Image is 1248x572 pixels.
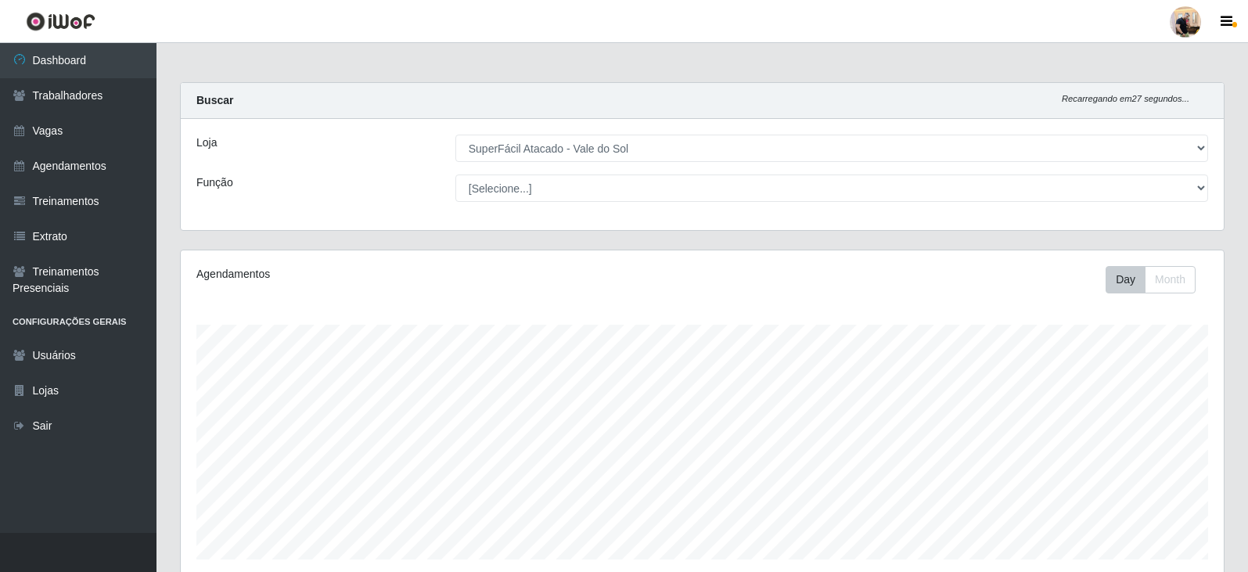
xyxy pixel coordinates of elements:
button: Day [1106,266,1145,293]
i: Recarregando em 27 segundos... [1062,94,1189,103]
button: Month [1145,266,1196,293]
div: Agendamentos [196,266,604,282]
label: Função [196,174,233,191]
div: Toolbar with button groups [1106,266,1208,293]
label: Loja [196,135,217,151]
strong: Buscar [196,94,233,106]
img: CoreUI Logo [26,12,95,31]
div: First group [1106,266,1196,293]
